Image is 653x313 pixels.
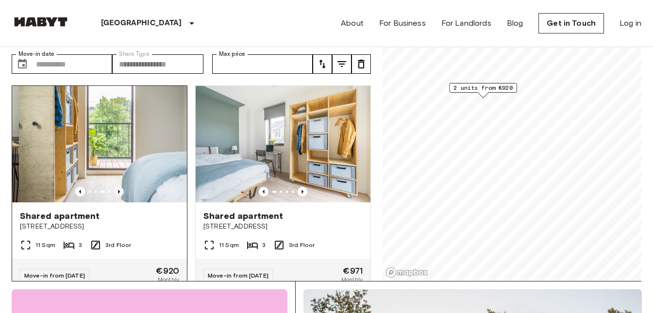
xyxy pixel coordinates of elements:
[219,50,245,58] label: Max price
[620,17,641,29] a: Log in
[379,17,426,29] a: For Business
[289,241,315,249] span: 3rd Floor
[158,275,179,284] span: Monthly
[12,85,187,292] a: Previous imagePrevious imageShared apartment[STREET_ADDRESS]11 Sqm33rd FloorMove-in from [DATE]€9...
[156,266,179,275] span: €920
[332,54,352,74] button: tune
[105,241,131,249] span: 3rd Floor
[24,272,85,279] span: Move-in from [DATE]
[538,13,604,33] a: Get in Touch
[18,50,54,58] label: Move-in date
[341,275,363,284] span: Monthly
[219,241,239,249] span: 11 Sqm
[119,50,150,58] label: Share Type
[383,15,641,281] canvas: Map
[20,210,100,222] span: Shared apartment
[352,54,371,74] button: tune
[507,17,523,29] a: Blog
[203,210,283,222] span: Shared apartment
[101,17,182,29] p: [GEOGRAPHIC_DATA]
[114,187,124,197] button: Previous image
[262,241,266,249] span: 3
[298,187,307,197] button: Previous image
[20,222,179,231] span: [STREET_ADDRESS]
[449,83,517,98] div: Map marker
[203,222,363,231] span: [STREET_ADDRESS]
[35,241,55,249] span: 11 Sqm
[19,86,194,202] img: Marketing picture of unit NL-13-11-017-01Q
[341,17,364,29] a: About
[208,272,268,279] span: Move-in from [DATE]
[12,17,70,27] img: Habyt
[75,187,85,197] button: Previous image
[196,86,370,202] img: Marketing picture of unit NL-13-11-017-02Q
[453,83,513,92] span: 2 units from €920
[385,267,428,278] a: Mapbox logo
[343,266,363,275] span: €971
[195,85,371,292] a: Marketing picture of unit NL-13-11-017-02QPrevious imagePrevious imageShared apartment[STREET_ADD...
[259,187,268,197] button: Previous image
[441,17,491,29] a: For Landlords
[13,54,32,74] button: Choose date
[79,241,82,249] span: 3
[313,54,332,74] button: tune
